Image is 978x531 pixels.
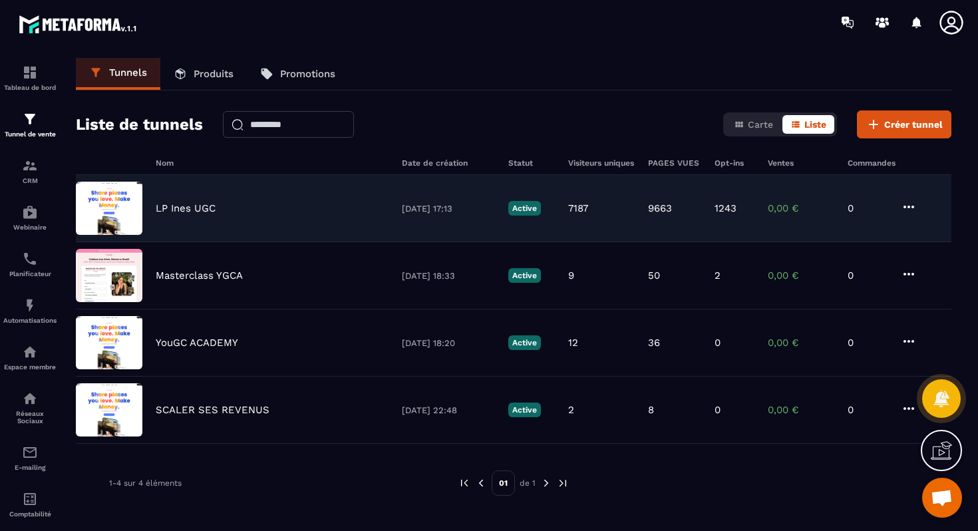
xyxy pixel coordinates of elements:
[402,204,495,214] p: [DATE] 17:13
[3,381,57,435] a: social-networksocial-networkRéseaux Sociaux
[3,334,57,381] a: automationsautomationsEspace membre
[22,297,38,313] img: automations
[568,202,588,214] p: 7187
[475,477,487,489] img: prev
[76,182,142,235] img: image
[768,158,834,168] h6: Ventes
[3,287,57,334] a: automationsautomationsAutomatisations
[557,477,569,489] img: next
[156,158,389,168] h6: Nom
[884,118,943,131] span: Créer tunnel
[3,130,57,138] p: Tunnel de vente
[22,204,38,220] img: automations
[492,470,515,496] p: 01
[3,317,57,324] p: Automatisations
[857,110,951,138] button: Créer tunnel
[3,177,57,184] p: CRM
[768,337,834,349] p: 0,00 €
[402,158,495,168] h6: Date de création
[156,202,216,214] p: LP Ines UGC
[19,12,138,36] img: logo
[648,202,672,214] p: 9663
[648,269,660,281] p: 50
[160,58,247,90] a: Produits
[3,464,57,471] p: E-mailing
[156,404,269,416] p: SCALER SES REVENUS
[715,404,721,416] p: 0
[508,403,541,417] p: Active
[568,404,574,416] p: 2
[848,158,896,168] h6: Commandes
[3,435,57,481] a: emailemailE-mailing
[22,344,38,360] img: automations
[402,271,495,281] p: [DATE] 18:33
[540,477,552,489] img: next
[22,444,38,460] img: email
[3,148,57,194] a: formationformationCRM
[768,269,834,281] p: 0,00 €
[715,158,754,168] h6: Opt-ins
[194,68,234,80] p: Produits
[3,410,57,425] p: Réseaux Sociaux
[922,478,962,518] a: Ouvrir le chat
[76,58,160,90] a: Tunnels
[22,251,38,267] img: scheduler
[715,202,736,214] p: 1243
[156,337,238,349] p: YouGC ACADEMY
[247,58,349,90] a: Promotions
[782,115,834,134] button: Liste
[22,111,38,127] img: formation
[458,477,470,489] img: prev
[748,119,773,130] span: Carte
[22,491,38,507] img: accountant
[508,201,541,216] p: Active
[520,478,536,488] p: de 1
[848,269,888,281] p: 0
[3,241,57,287] a: schedulerschedulerPlanificateur
[568,158,635,168] h6: Visiteurs uniques
[715,269,721,281] p: 2
[402,405,495,415] p: [DATE] 22:48
[76,316,142,369] img: image
[3,481,57,528] a: accountantaccountantComptabilité
[508,158,555,168] h6: Statut
[109,478,182,488] p: 1-4 sur 4 éléments
[848,202,888,214] p: 0
[848,337,888,349] p: 0
[3,363,57,371] p: Espace membre
[3,270,57,277] p: Planificateur
[508,268,541,283] p: Active
[3,510,57,518] p: Comptabilité
[568,337,578,349] p: 12
[768,404,834,416] p: 0,00 €
[726,115,781,134] button: Carte
[109,67,147,79] p: Tunnels
[3,55,57,101] a: formationformationTableau de bord
[848,404,888,416] p: 0
[508,335,541,350] p: Active
[76,249,142,302] img: image
[22,158,38,174] img: formation
[76,383,142,437] img: image
[3,101,57,148] a: formationformationTunnel de vente
[280,68,335,80] p: Promotions
[22,65,38,81] img: formation
[76,111,203,138] h2: Liste de tunnels
[648,404,654,416] p: 8
[3,224,57,231] p: Webinaire
[804,119,826,130] span: Liste
[22,391,38,407] img: social-network
[648,337,660,349] p: 36
[3,84,57,91] p: Tableau de bord
[648,158,701,168] h6: PAGES VUES
[3,194,57,241] a: automationsautomationsWebinaire
[768,202,834,214] p: 0,00 €
[715,337,721,349] p: 0
[156,269,243,281] p: Masterclass YGCA
[402,338,495,348] p: [DATE] 18:20
[568,269,574,281] p: 9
